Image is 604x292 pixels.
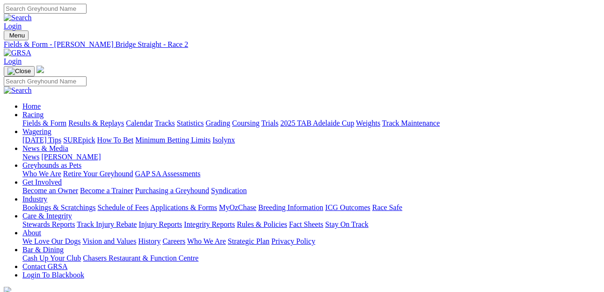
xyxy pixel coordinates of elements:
a: Become an Owner [22,187,78,195]
a: Weights [356,119,380,127]
a: Coursing [232,119,260,127]
a: Trials [261,119,278,127]
a: [DATE] Tips [22,136,61,144]
input: Search [4,76,87,86]
a: Careers [162,237,185,245]
a: Vision and Values [82,237,136,245]
a: Who We Are [187,237,226,245]
a: MyOzChase [219,203,256,211]
a: Tracks [155,119,175,127]
img: Search [4,86,32,95]
a: Grading [206,119,230,127]
a: Isolynx [212,136,235,144]
a: Login [4,22,22,30]
div: Industry [22,203,600,212]
a: Become a Trainer [80,187,133,195]
img: Search [4,14,32,22]
a: Race Safe [372,203,402,211]
a: Calendar [126,119,153,127]
img: Close [7,67,31,75]
a: Results & Replays [68,119,124,127]
div: Bar & Dining [22,254,600,262]
a: Cash Up Your Club [22,254,81,262]
a: [PERSON_NAME] [41,153,101,161]
a: Purchasing a Greyhound [135,187,209,195]
a: Syndication [211,187,247,195]
div: Greyhounds as Pets [22,170,600,178]
div: Get Involved [22,187,600,195]
a: News [22,153,39,161]
button: Toggle navigation [4,30,29,40]
a: Fact Sheets [289,220,323,228]
a: Statistics [177,119,204,127]
a: News & Media [22,144,68,152]
span: Menu [9,32,25,39]
a: Strategic Plan [228,237,269,245]
a: Track Maintenance [382,119,440,127]
a: Applications & Forms [150,203,217,211]
a: Stewards Reports [22,220,75,228]
a: Chasers Restaurant & Function Centre [83,254,198,262]
a: Track Injury Rebate [77,220,137,228]
a: Privacy Policy [271,237,315,245]
img: logo-grsa-white.png [36,66,44,73]
button: Toggle navigation [4,66,35,76]
a: 2025 TAB Adelaide Cup [280,119,354,127]
a: Greyhounds as Pets [22,161,81,169]
a: Stay On Track [325,220,368,228]
a: We Love Our Dogs [22,237,80,245]
a: Rules & Policies [237,220,287,228]
a: How To Bet [97,136,134,144]
img: GRSA [4,49,31,57]
a: Breeding Information [258,203,323,211]
a: Fields & Form [22,119,66,127]
a: Login [4,57,22,65]
a: ICG Outcomes [325,203,370,211]
a: Who We Are [22,170,61,178]
a: Racing [22,111,44,119]
a: Industry [22,195,47,203]
a: Minimum Betting Limits [135,136,211,144]
a: Care & Integrity [22,212,72,220]
a: About [22,229,41,237]
a: Injury Reports [138,220,182,228]
a: Login To Blackbook [22,271,84,279]
a: GAP SA Assessments [135,170,201,178]
div: Wagering [22,136,600,144]
a: Get Involved [22,178,62,186]
a: Schedule of Fees [97,203,148,211]
a: Contact GRSA [22,262,67,270]
a: Fields & Form - [PERSON_NAME] Bridge Straight - Race 2 [4,40,600,49]
div: Racing [22,119,600,127]
a: History [138,237,160,245]
a: Integrity Reports [184,220,235,228]
div: Care & Integrity [22,220,600,229]
a: Retire Your Greyhound [63,170,133,178]
div: About [22,237,600,246]
div: News & Media [22,153,600,161]
a: Bookings & Scratchings [22,203,95,211]
a: Home [22,102,41,110]
a: Wagering [22,127,51,135]
input: Search [4,4,87,14]
a: Bar & Dining [22,246,64,254]
a: SUREpick [63,136,95,144]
